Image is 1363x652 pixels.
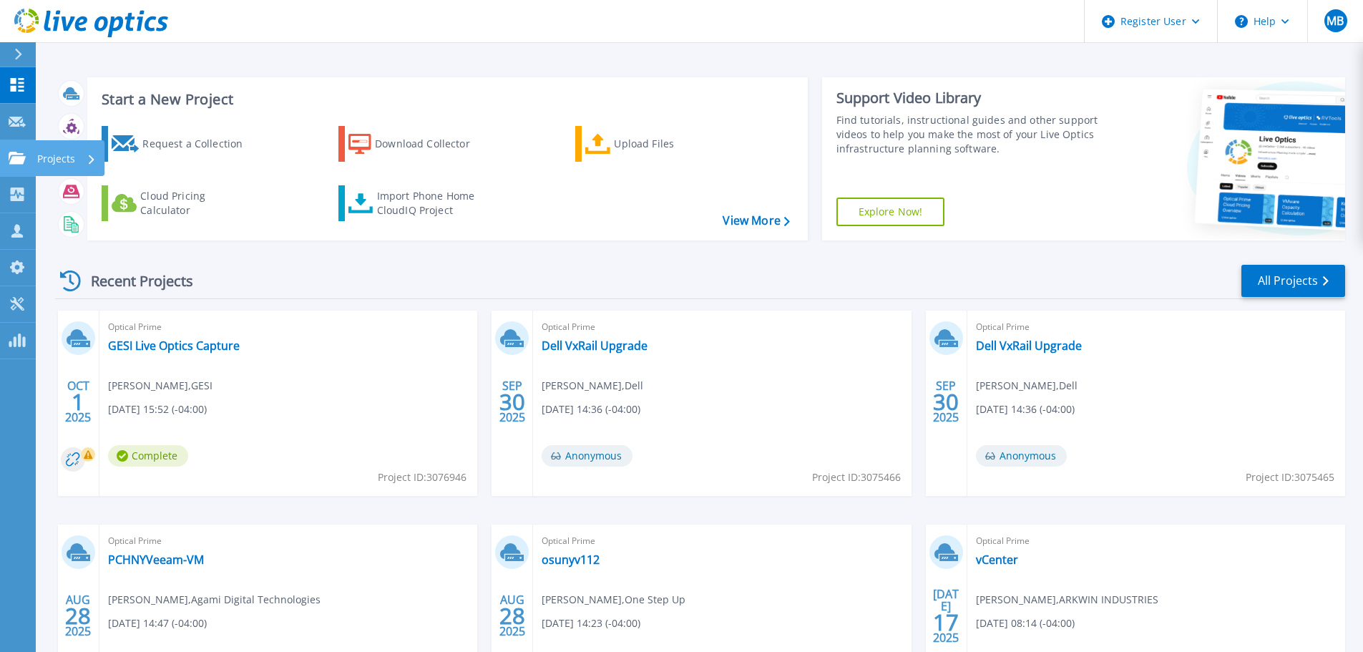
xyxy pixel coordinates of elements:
[499,610,525,622] span: 28
[65,610,91,622] span: 28
[542,402,640,417] span: [DATE] 14:36 (-04:00)
[108,378,212,394] span: [PERSON_NAME] , GESI
[976,378,1078,394] span: [PERSON_NAME] , Dell
[542,339,648,353] a: Dell VxRail Upgrade
[976,592,1158,608] span: [PERSON_NAME] , ARKWIN INDUSTRIES
[108,339,240,353] a: GESI Live Optics Capture
[108,319,469,335] span: Optical Prime
[1241,265,1345,297] a: All Projects
[55,263,212,298] div: Recent Projects
[542,553,600,567] a: osunyv112
[542,615,640,631] span: [DATE] 14:23 (-04:00)
[499,590,526,642] div: AUG 2025
[933,616,959,628] span: 17
[375,130,489,158] div: Download Collector
[976,319,1337,335] span: Optical Prime
[377,189,489,218] div: Import Phone Home CloudIQ Project
[108,402,207,417] span: [DATE] 15:52 (-04:00)
[932,376,959,428] div: SEP 2025
[542,445,632,467] span: Anonymous
[542,378,643,394] span: [PERSON_NAME] , Dell
[64,590,92,642] div: AUG 2025
[64,376,92,428] div: OCT 2025
[542,592,685,608] span: [PERSON_NAME] , One Step Up
[108,445,188,467] span: Complete
[933,396,959,408] span: 30
[108,592,321,608] span: [PERSON_NAME] , Agami Digital Technologies
[338,126,498,162] a: Download Collector
[108,615,207,631] span: [DATE] 14:47 (-04:00)
[542,319,902,335] span: Optical Prime
[976,339,1082,353] a: Dell VxRail Upgrade
[108,553,204,567] a: PCHNYVeeam-VM
[102,185,261,221] a: Cloud Pricing Calculator
[499,376,526,428] div: SEP 2025
[976,445,1067,467] span: Anonymous
[378,469,466,485] span: Project ID: 3076946
[614,130,728,158] div: Upload Files
[976,533,1337,549] span: Optical Prime
[37,140,75,177] p: Projects
[1327,15,1344,26] span: MB
[72,396,84,408] span: 1
[542,533,902,549] span: Optical Prime
[836,89,1103,107] div: Support Video Library
[108,533,469,549] span: Optical Prime
[575,126,735,162] a: Upload Files
[142,130,257,158] div: Request a Collection
[102,126,261,162] a: Request a Collection
[140,189,255,218] div: Cloud Pricing Calculator
[976,402,1075,417] span: [DATE] 14:36 (-04:00)
[976,615,1075,631] span: [DATE] 08:14 (-04:00)
[102,92,789,107] h3: Start a New Project
[976,553,1018,567] a: vCenter
[932,590,959,642] div: [DATE] 2025
[499,396,525,408] span: 30
[1246,469,1334,485] span: Project ID: 3075465
[812,469,901,485] span: Project ID: 3075466
[836,113,1103,156] div: Find tutorials, instructional guides and other support videos to help you make the most of your L...
[723,214,789,228] a: View More
[836,198,945,226] a: Explore Now!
